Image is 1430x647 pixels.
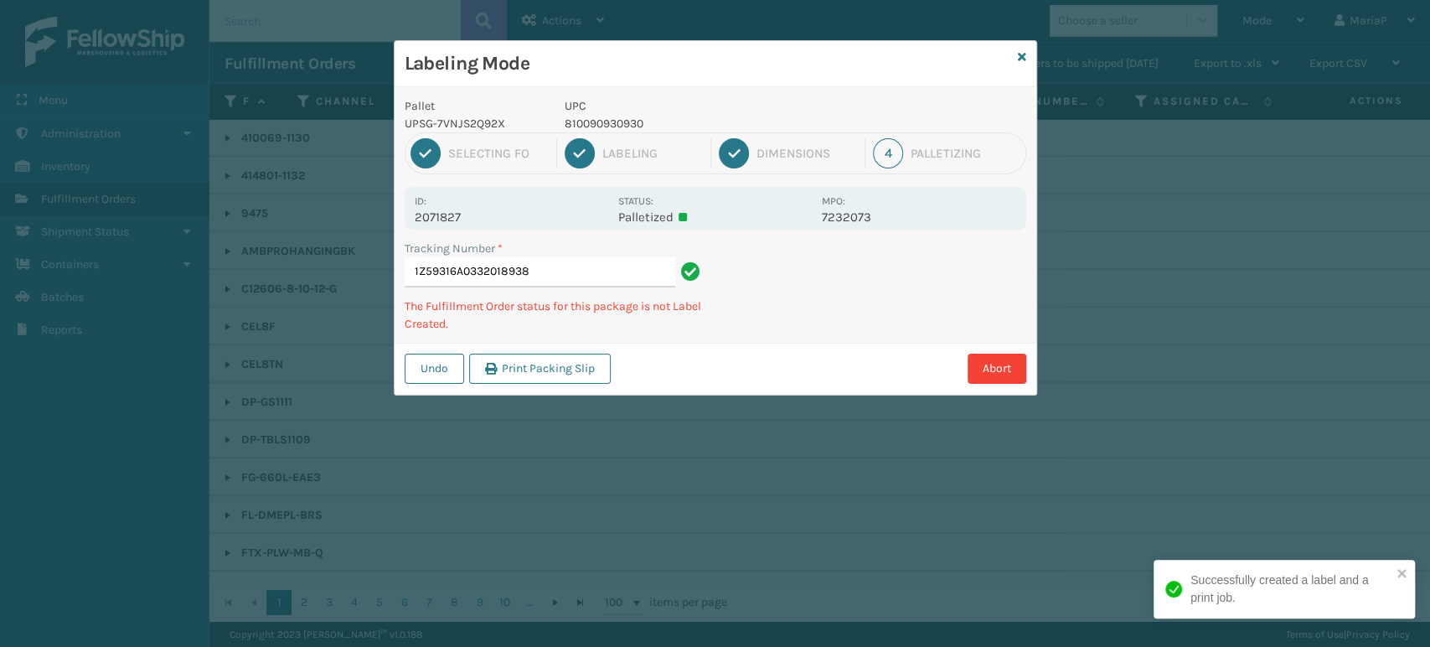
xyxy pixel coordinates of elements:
[968,354,1026,384] button: Abort
[618,195,653,207] label: Status:
[469,354,611,384] button: Print Packing Slip
[618,210,812,225] p: Palletized
[415,210,608,225] p: 2071827
[822,195,845,207] label: MPO:
[415,195,426,207] label: Id:
[565,115,812,132] p: 810090930930
[1190,572,1391,607] div: Successfully created a label and a print job.
[565,138,595,168] div: 2
[1396,567,1408,582] button: close
[911,146,1020,161] div: Palletizing
[822,210,1015,225] p: 7232073
[448,146,549,161] div: Selecting FO
[405,51,1011,76] h3: Labeling Mode
[873,138,903,168] div: 4
[405,97,545,115] p: Pallet
[410,138,441,168] div: 1
[565,97,812,115] p: UPC
[405,115,545,132] p: UPSG-7VNJS2Q92X
[405,298,705,333] p: The Fulfillment Order status for this package is not Label Created.
[405,354,464,384] button: Undo
[719,138,749,168] div: 3
[756,146,857,161] div: Dimensions
[602,146,703,161] div: Labeling
[405,240,503,257] label: Tracking Number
